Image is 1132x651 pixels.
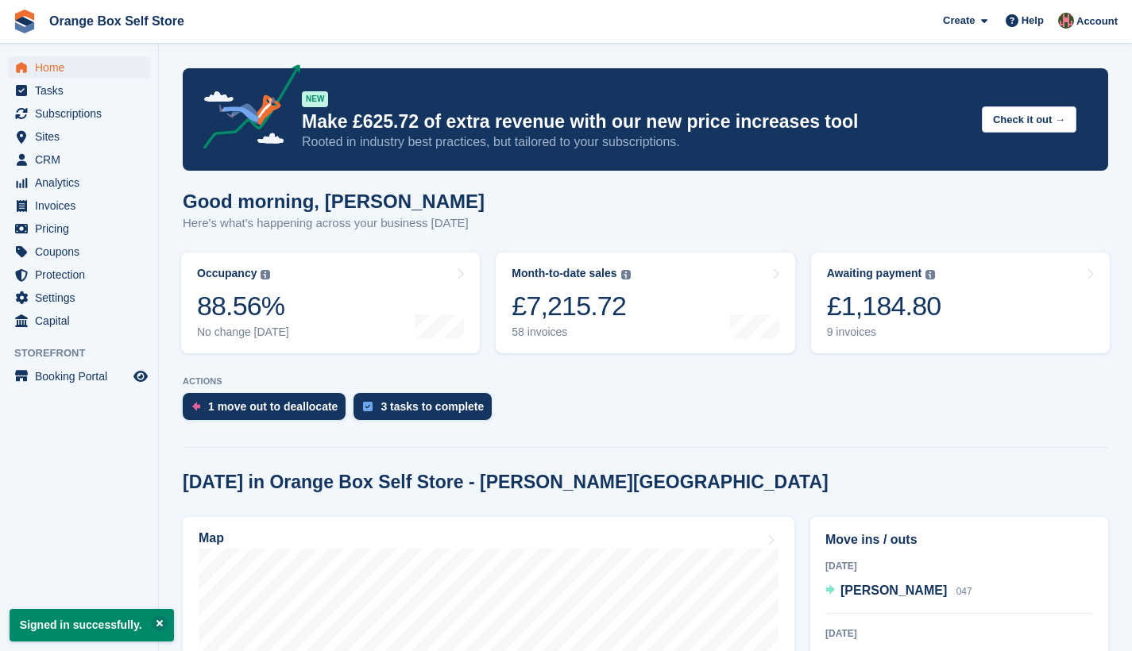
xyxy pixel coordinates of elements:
[208,400,338,413] div: 1 move out to deallocate
[825,581,972,602] a: [PERSON_NAME] 047
[827,290,941,322] div: £1,184.80
[8,56,150,79] a: menu
[621,270,631,279] img: icon-info-grey-7440780725fd019a000dd9b08b2336e03edf1995a4989e88bcd33f0948082b44.svg
[183,376,1108,387] p: ACTIONS
[35,171,130,194] span: Analytics
[35,365,130,387] span: Booking Portal
[825,559,1093,573] div: [DATE]
[190,64,301,155] img: price-adjustments-announcement-icon-8257ccfd72463d97f412b2fc003d46551f7dbcb40ab6d574587a9cd5c0d94...
[197,267,257,280] div: Occupancy
[827,325,941,339] div: 9 invoices
[956,586,972,597] span: 047
[197,325,289,339] div: No change [DATE]
[10,609,174,641] p: Signed in successfully.
[14,345,158,361] span: Storefront
[512,325,630,339] div: 58 invoices
[131,367,150,386] a: Preview store
[35,125,130,148] span: Sites
[381,400,484,413] div: 3 tasks to complete
[35,56,130,79] span: Home
[8,287,150,309] a: menu
[35,310,130,332] span: Capital
[363,402,373,411] img: task-75834270c22a3079a89374b754ae025e5fb1db73e45f91037f5363f120a921f8.svg
[8,125,150,148] a: menu
[302,91,328,107] div: NEW
[811,252,1110,353] a: Awaiting payment £1,184.80 9 invoices
[354,393,500,428] a: 3 tasks to complete
[183,393,354,428] a: 1 move out to deallocate
[8,195,150,217] a: menu
[1022,13,1044,29] span: Help
[199,531,224,545] h2: Map
[181,252,480,353] a: Occupancy 88.56% No change [DATE]
[183,214,485,233] p: Here's what's happening across your business [DATE]
[8,79,150,102] a: menu
[512,290,630,322] div: £7,215.72
[35,218,130,240] span: Pricing
[192,402,200,411] img: move_outs_to_deallocate_icon-f764333ba52eb49d3ac5e1228854f67142a1ed5810a6f6cc68b1a99e826820c5.svg
[183,191,485,212] h1: Good morning, [PERSON_NAME]
[35,195,130,217] span: Invoices
[35,241,130,263] span: Coupons
[302,110,969,133] p: Make £625.72 of extra revenue with our new price increases tool
[261,270,270,279] img: icon-info-grey-7440780725fd019a000dd9b08b2336e03edf1995a4989e88bcd33f0948082b44.svg
[8,171,150,194] a: menu
[827,267,922,280] div: Awaiting payment
[35,102,130,125] span: Subscriptions
[496,252,794,353] a: Month-to-date sales £7,215.72 58 invoices
[35,287,130,309] span: Settings
[840,584,947,597] span: [PERSON_NAME]
[1058,13,1074,29] img: David Clark
[982,106,1076,133] button: Check it out →
[1076,13,1118,29] span: Account
[35,264,130,286] span: Protection
[8,102,150,125] a: menu
[13,10,37,33] img: stora-icon-8386f47178a22dfd0bd8f6a31ec36ba5ce8667c1dd55bd0f319d3a0aa187defe.svg
[197,290,289,322] div: 88.56%
[8,148,150,171] a: menu
[8,310,150,332] a: menu
[183,472,829,493] h2: [DATE] in Orange Box Self Store - [PERSON_NAME][GEOGRAPHIC_DATA]
[8,218,150,240] a: menu
[825,530,1093,549] h2: Move ins / outs
[925,270,935,279] img: icon-info-grey-7440780725fd019a000dd9b08b2336e03edf1995a4989e88bcd33f0948082b44.svg
[512,267,616,280] div: Month-to-date sales
[35,148,130,171] span: CRM
[825,626,1093,641] div: [DATE]
[43,8,191,34] a: Orange Box Self Store
[302,133,969,151] p: Rooted in industry best practices, but tailored to your subscriptions.
[8,365,150,387] a: menu
[8,241,150,263] a: menu
[35,79,130,102] span: Tasks
[8,264,150,286] a: menu
[943,13,975,29] span: Create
